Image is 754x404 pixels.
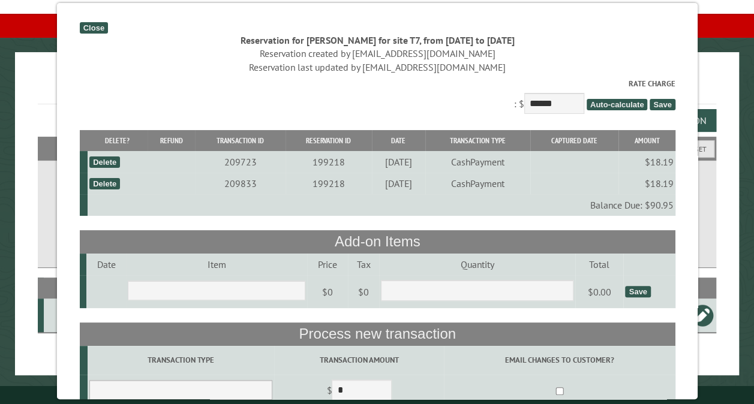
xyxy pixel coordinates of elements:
td: Date [86,254,125,275]
td: $0 [307,275,347,309]
td: Price [307,254,347,275]
label: Transaction Amount [276,354,442,366]
td: Quantity [378,254,575,275]
th: Site [44,278,84,299]
div: Reservation last updated by [EMAIL_ADDRESS][DOMAIN_NAME] [79,61,675,74]
label: Transaction Type [89,354,272,366]
th: Process new transaction [79,322,675,345]
td: Tax [347,254,378,275]
th: Transaction ID [194,130,285,151]
th: Add-on Items [79,230,675,253]
td: $18.19 [618,151,675,173]
label: Email changes to customer? [446,354,673,366]
th: Captured Date [530,130,618,151]
td: CashPayment [425,173,530,194]
div: Delete [89,156,119,168]
th: Date [371,130,425,151]
td: Item [126,254,307,275]
td: $0.00 [575,275,623,309]
td: 199218 [285,151,371,173]
th: Refund [147,130,194,151]
td: 209833 [194,173,285,194]
th: Transaction Type [425,130,530,151]
th: Reservation ID [285,130,371,151]
span: Auto-calculate [586,99,647,110]
span: Save [650,99,675,110]
label: Rate Charge [79,78,675,89]
h2: Filters [38,137,716,159]
th: Amount [618,130,675,151]
td: Balance Due: $90.95 [87,194,675,216]
div: : $ [79,78,675,117]
td: $0 [347,275,378,309]
div: Close [79,22,107,34]
td: Total [575,254,623,275]
td: [DATE] [371,151,425,173]
td: 199218 [285,173,371,194]
h1: Reservations [38,71,716,104]
td: $18.19 [618,173,675,194]
td: CashPayment [425,151,530,173]
th: Delete? [87,130,147,151]
div: Reservation for [PERSON_NAME] for site T7, from [DATE] to [DATE] [79,34,675,47]
div: Reservation created by [EMAIL_ADDRESS][DOMAIN_NAME] [79,47,675,60]
td: [DATE] [371,173,425,194]
div: T7 [49,309,82,321]
div: Delete [89,178,119,189]
td: 209723 [194,151,285,173]
div: Save [625,286,650,297]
